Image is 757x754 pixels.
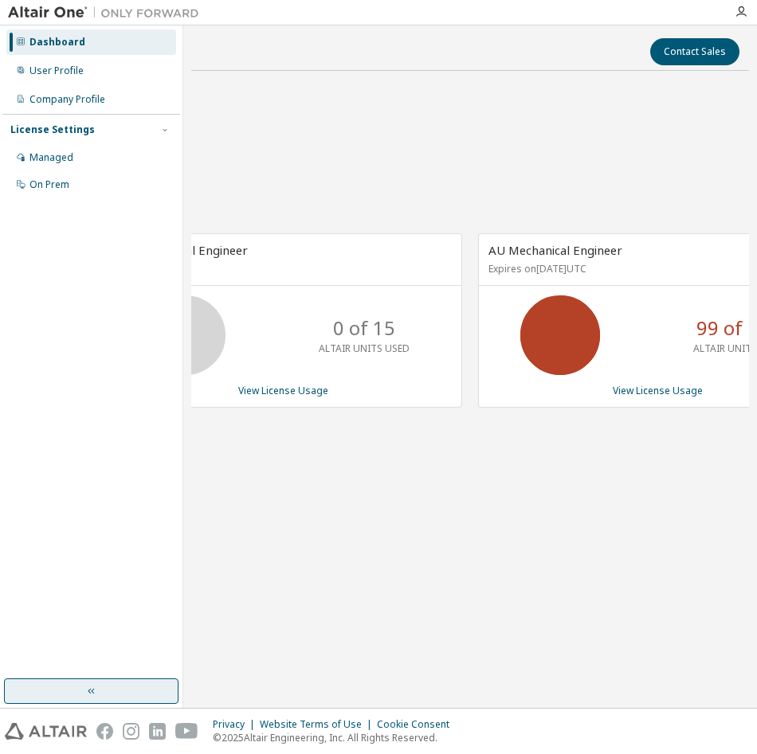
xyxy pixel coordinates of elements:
img: instagram.svg [123,723,139,740]
img: linkedin.svg [149,723,166,740]
a: View License Usage [613,384,703,397]
div: On Prem [29,178,69,191]
p: © 2025 Altair Engineering, Inc. All Rights Reserved. [213,731,459,744]
div: Company Profile [29,93,105,106]
div: Managed [29,151,73,164]
div: Cookie Consent [377,718,459,731]
div: Dashboard [29,36,85,49]
p: ALTAIR UNITS USED [319,342,410,355]
img: youtube.svg [175,723,198,740]
p: No Expiration [114,262,448,275]
p: 0 of 15 [333,314,395,342]
span: AU Mechanical Engineer [488,242,622,258]
div: License Settings [10,123,95,136]
div: User Profile [29,64,84,77]
img: facebook.svg [96,723,113,740]
a: View License Usage [238,384,328,397]
div: Privacy [213,718,260,731]
img: Altair One [8,5,207,21]
button: Contact Sales [650,38,739,65]
div: Website Terms of Use [260,718,377,731]
img: altair_logo.svg [5,723,87,740]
